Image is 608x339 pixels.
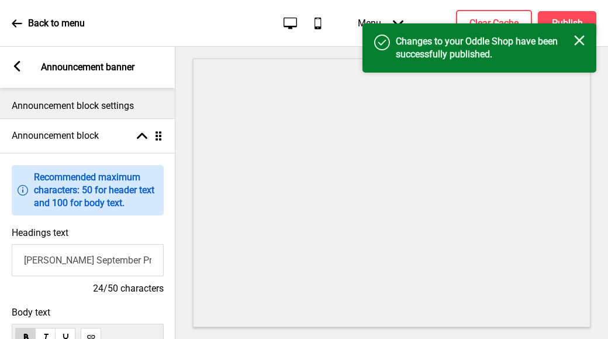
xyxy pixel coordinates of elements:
[12,282,164,295] h4: 24/50 characters
[456,10,532,37] button: Clear Cache
[12,227,68,238] label: Headings text
[469,17,519,30] h4: Clear Cache
[12,307,164,318] span: Body text
[12,129,99,142] h4: Announcement block
[552,17,583,30] h4: Publish
[346,6,415,40] div: Menu
[28,17,85,30] p: Back to menu
[34,171,158,210] p: Recommended maximum characters: 50 for header text and 100 for body text.
[12,100,164,112] p: Announcement block settings
[12,8,85,39] a: Back to menu
[41,61,134,74] p: Announcement banner
[538,11,596,36] button: Publish
[396,35,574,61] h4: Changes to your Oddle Shop have been successfully published.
